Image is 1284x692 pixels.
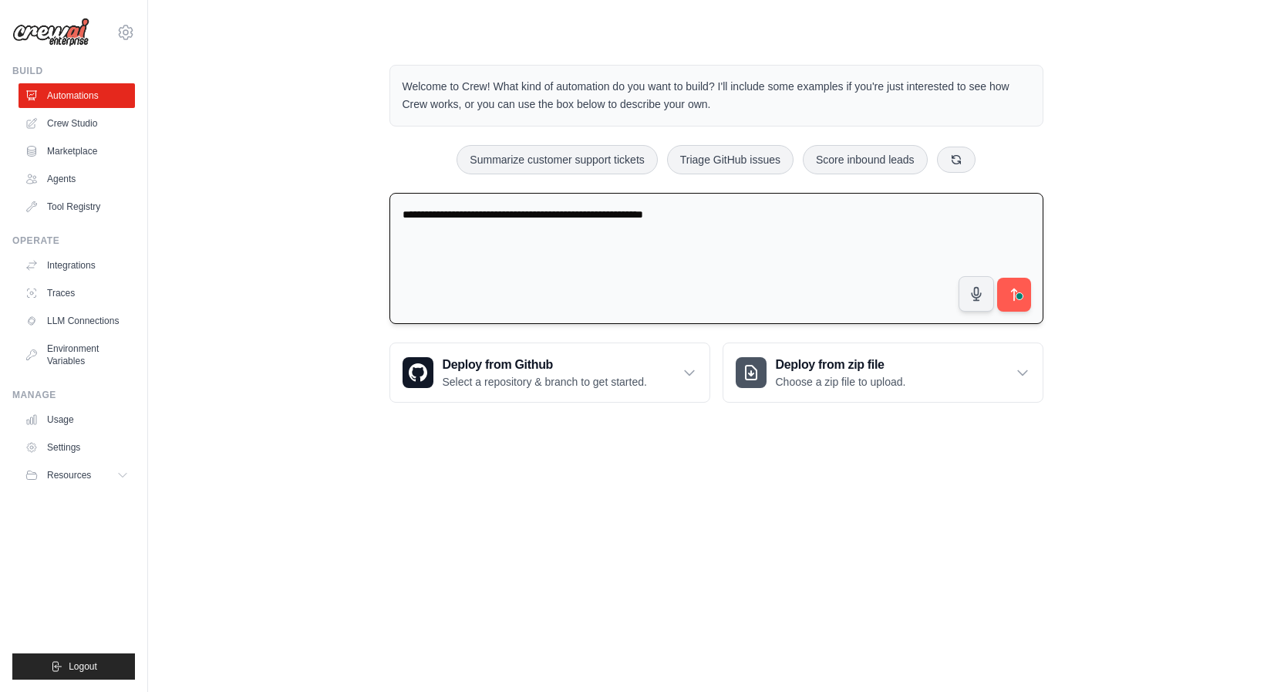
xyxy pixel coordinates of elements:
[19,281,135,305] a: Traces
[389,193,1043,325] textarea: To enrich screen reader interactions, please activate Accessibility in Grammarly extension settings
[443,374,647,390] p: Select a repository & branch to get started.
[12,65,135,77] div: Build
[19,463,135,488] button: Resources
[12,235,135,247] div: Operate
[19,167,135,191] a: Agents
[19,253,135,278] a: Integrations
[12,18,89,47] img: Logo
[12,389,135,401] div: Manage
[19,139,135,164] a: Marketplace
[1207,618,1284,692] iframe: Chat Widget
[47,469,91,481] span: Resources
[443,356,647,374] h3: Deploy from Github
[19,435,135,460] a: Settings
[19,111,135,136] a: Crew Studio
[667,145,794,174] button: Triage GitHub issues
[69,660,97,673] span: Logout
[457,145,657,174] button: Summarize customer support tickets
[776,374,906,390] p: Choose a zip file to upload.
[12,653,135,680] button: Logout
[19,309,135,333] a: LLM Connections
[19,407,135,432] a: Usage
[19,336,135,373] a: Environment Variables
[403,78,1030,113] p: Welcome to Crew! What kind of automation do you want to build? I'll include some examples if you'...
[19,194,135,219] a: Tool Registry
[776,356,906,374] h3: Deploy from zip file
[19,83,135,108] a: Automations
[803,145,928,174] button: Score inbound leads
